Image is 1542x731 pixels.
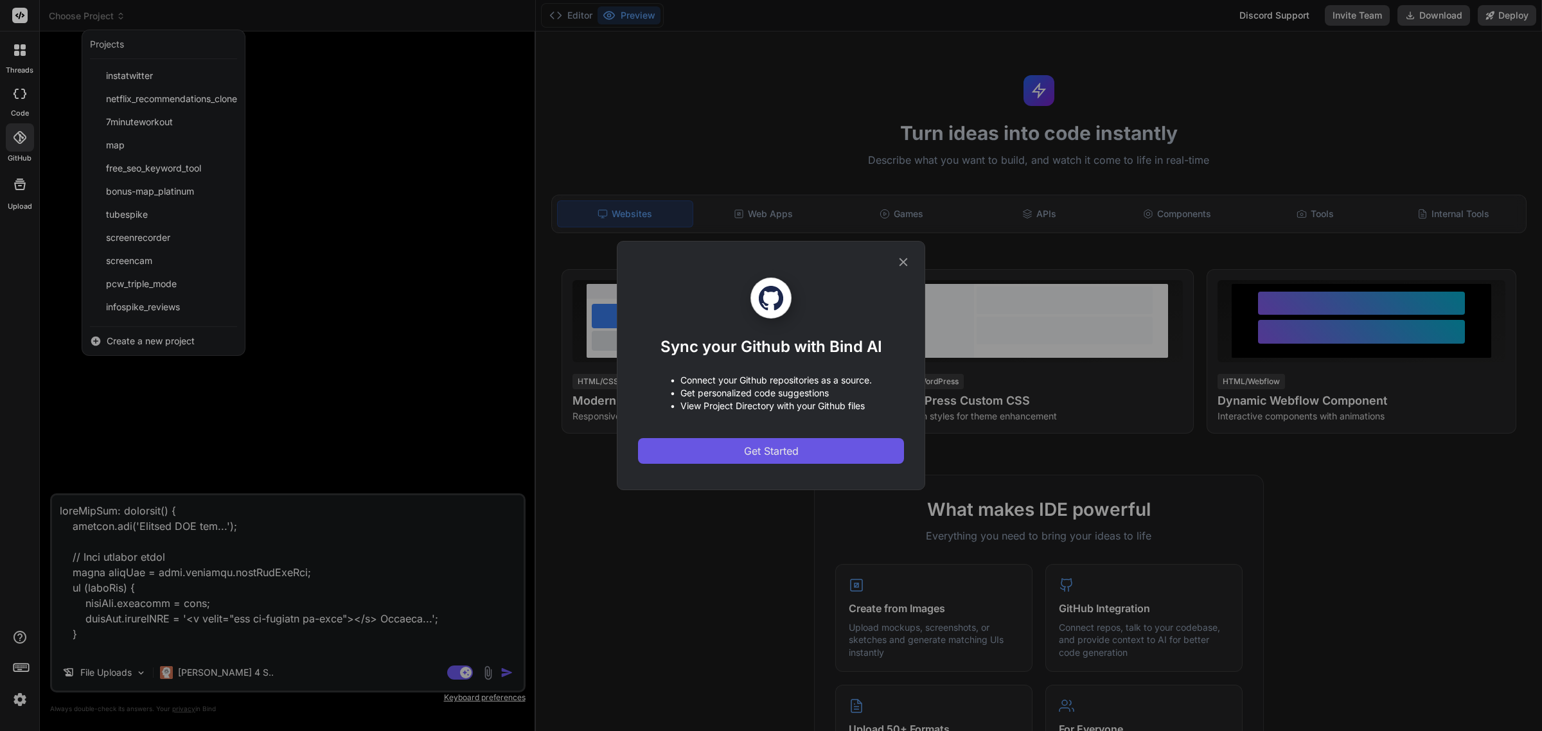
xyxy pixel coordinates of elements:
[670,374,872,387] p: • Connect your Github repositories as a source.
[744,443,799,459] span: Get Started
[638,438,904,464] button: Get Started
[660,337,882,357] h1: Sync your Github with Bind AI
[670,387,872,400] p: • Get personalized code suggestions
[670,400,872,412] p: • View Project Directory with your Github files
